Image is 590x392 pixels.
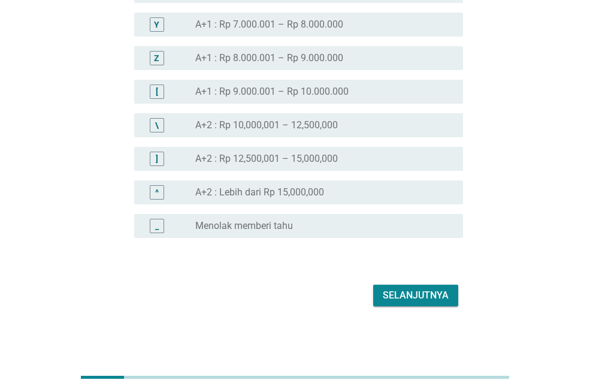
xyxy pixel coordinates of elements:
[195,220,293,232] label: Menolak memberi tahu
[195,19,343,31] label: A+1 : Rp 7.000.001 – Rp 8.000.000
[195,86,349,98] label: A+1 : Rp 9.000.001 – Rp 10.000.000
[156,152,158,165] div: ]
[155,219,159,232] div: _
[383,288,449,303] div: Selanjutnya
[373,285,458,306] button: Selanjutnya
[195,52,343,64] label: A+1 : Rp 8.000.001 – Rp 9.000.000
[195,186,324,198] label: A+2 : Lebih dari Rp 15,000,000
[156,85,158,98] div: [
[195,119,338,131] label: A+2 : Rp 10,000,001 – 12,500,000
[155,186,159,198] div: ^
[154,18,159,31] div: Y
[154,52,159,64] div: Z
[155,119,159,131] div: \
[195,153,338,165] label: A+2 : Rp 12,500,001 – 15,000,000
